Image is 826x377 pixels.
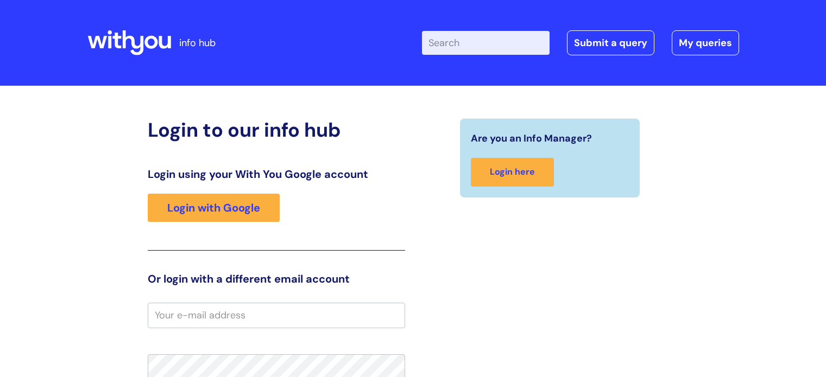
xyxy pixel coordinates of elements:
[148,118,405,142] h2: Login to our info hub
[148,303,405,328] input: Your e-mail address
[422,31,550,55] input: Search
[471,130,592,147] span: Are you an Info Manager?
[148,194,280,222] a: Login with Google
[567,30,654,55] a: Submit a query
[148,272,405,285] h3: Or login with a different email account
[672,30,739,55] a: My queries
[471,158,554,187] a: Login here
[148,168,405,181] h3: Login using your With You Google account
[179,34,216,52] p: info hub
